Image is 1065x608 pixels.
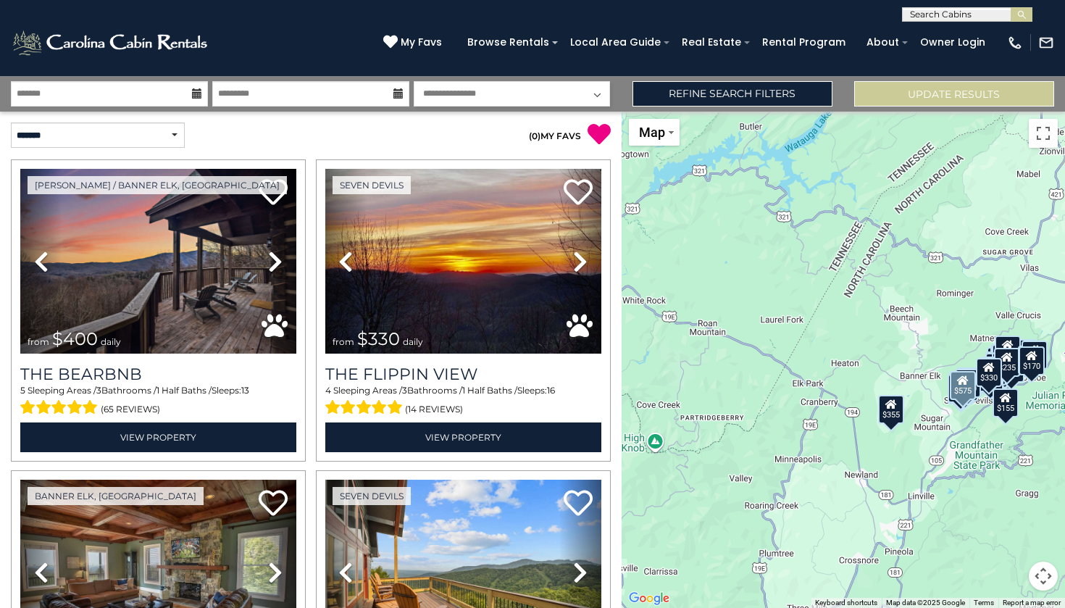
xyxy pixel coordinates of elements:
[974,599,994,607] a: Terms (opens in new tab)
[405,400,463,419] span: (14 reviews)
[403,336,423,347] span: daily
[52,328,98,349] span: $400
[333,487,411,505] a: Seven Devils
[259,178,288,209] a: Add to favorites
[1007,35,1023,51] img: phone-regular-white.png
[96,385,101,396] span: 3
[460,31,556,54] a: Browse Rentals
[629,119,680,146] button: Change map style
[1011,338,1037,367] div: $485
[241,385,249,396] span: 13
[563,31,668,54] a: Local Area Guide
[948,374,974,403] div: $140
[886,599,965,607] span: Map data ©2025 Google
[639,125,665,140] span: Map
[755,31,853,54] a: Rental Program
[859,31,906,54] a: About
[156,385,212,396] span: 1 Half Baths /
[950,371,976,400] div: $575
[976,358,1002,387] div: $330
[28,176,287,194] a: [PERSON_NAME] / Banner Elk, [GEOGRAPHIC_DATA]
[1029,562,1058,591] button: Map camera controls
[20,384,296,419] div: Sleeping Areas / Bathrooms / Sleeps:
[20,385,25,396] span: 5
[325,169,601,354] img: thumbnail_164470808.jpeg
[995,335,1021,364] div: $230
[532,130,538,141] span: 0
[674,31,748,54] a: Real Estate
[20,169,296,354] img: thumbnail_163977593.jpeg
[333,176,411,194] a: Seven Devils
[993,388,1019,417] div: $155
[955,368,981,397] div: $140
[333,336,354,347] span: from
[529,130,540,141] span: ( )
[980,357,1006,386] div: $215
[383,35,446,51] a: My Favs
[878,394,904,423] div: $355
[564,488,593,520] a: Add to favorites
[325,365,601,384] a: The Flippin View
[325,422,601,452] a: View Property
[325,384,601,419] div: Sleeping Areas / Bathrooms / Sleeps:
[625,589,673,608] img: Google
[625,589,673,608] a: Open this area in Google Maps (opens a new window)
[1021,341,1047,370] div: $125
[259,488,288,520] a: Add to favorites
[28,336,49,347] span: from
[20,422,296,452] a: View Property
[854,81,1054,107] button: Update Results
[1018,346,1044,375] div: $170
[632,81,832,107] a: Refine Search Filters
[956,367,982,396] div: $305
[977,362,1003,391] div: $240
[401,35,442,50] span: My Favs
[101,400,160,419] span: (65 reviews)
[547,385,555,396] span: 16
[20,365,296,384] a: The Bearbnb
[28,487,204,505] a: Banner Elk, [GEOGRAPHIC_DATA]
[462,385,517,396] span: 1 Half Baths /
[1029,119,1058,148] button: Toggle fullscreen view
[402,385,407,396] span: 3
[325,385,331,396] span: 4
[101,336,121,347] span: daily
[1018,346,1044,375] div: $175
[993,348,1019,377] div: $235
[948,374,974,403] div: $270
[529,130,581,141] a: (0)MY FAVS
[357,328,400,349] span: $330
[1038,35,1054,51] img: mail-regular-white.png
[564,178,593,209] a: Add to favorites
[1003,599,1061,607] a: Report a map error
[913,31,993,54] a: Owner Login
[998,353,1024,382] div: $275
[11,28,212,57] img: White-1-2.png
[815,598,877,608] button: Keyboard shortcuts
[948,375,974,404] div: $375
